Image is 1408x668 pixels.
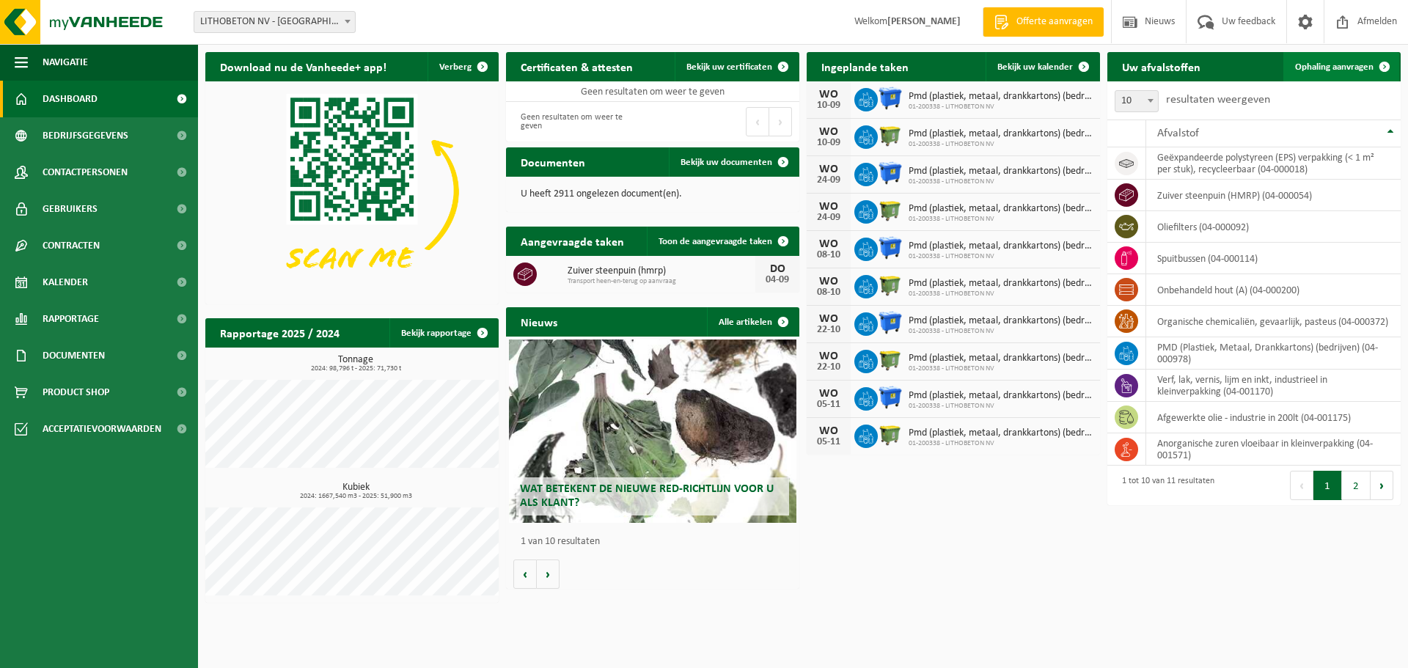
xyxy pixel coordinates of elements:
div: 05-11 [814,400,843,410]
div: 08-10 [814,287,843,298]
span: Ophaling aanvragen [1295,62,1374,72]
h2: Rapportage 2025 / 2024 [205,318,354,347]
td: zuiver steenpuin (HMRP) (04-000054) [1146,180,1401,211]
img: WB-1100-HPE-GN-50 [878,348,903,372]
h2: Download nu de Vanheede+ app! [205,52,401,81]
div: 24-09 [814,175,843,186]
h2: Certificaten & attesten [506,52,648,81]
p: U heeft 2911 ongelezen document(en). [521,189,785,199]
span: Pmd (plastiek, metaal, drankkartons) (bedrijven) [909,203,1093,215]
img: WB-1100-HPE-BE-01 [878,86,903,111]
button: Next [769,107,792,136]
a: Bekijk uw documenten [669,147,798,177]
span: Bekijk uw certificaten [686,62,772,72]
div: WO [814,126,843,138]
span: Pmd (plastiek, metaal, drankkartons) (bedrijven) [909,166,1093,177]
button: Verberg [428,52,497,81]
span: Toon de aangevraagde taken [659,237,772,246]
button: 1 [1313,471,1342,500]
h2: Uw afvalstoffen [1107,52,1215,81]
img: WB-1100-HPE-BE-01 [878,161,903,186]
a: Offerte aanvragen [983,7,1104,37]
span: Afvalstof [1157,128,1199,139]
div: 24-09 [814,213,843,223]
img: WB-1100-HPE-BE-01 [878,385,903,410]
span: 01-200338 - LITHOBETON NV [909,439,1093,448]
a: Bekijk uw kalender [986,52,1099,81]
span: Pmd (plastiek, metaal, drankkartons) (bedrijven) [909,278,1093,290]
span: Offerte aanvragen [1013,15,1096,29]
span: Kalender [43,264,88,301]
span: Gebruikers [43,191,98,227]
span: Verberg [439,62,472,72]
button: Previous [746,107,769,136]
span: 01-200338 - LITHOBETON NV [909,103,1093,111]
td: verf, lak, vernis, lijm en inkt, industrieel in kleinverpakking (04-001170) [1146,370,1401,402]
a: Bekijk rapportage [389,318,497,348]
button: Volgende [537,559,560,589]
td: organische chemicaliën, gevaarlijk, pasteus (04-000372) [1146,306,1401,337]
div: WO [814,313,843,325]
span: 01-200338 - LITHOBETON NV [909,327,1093,336]
span: 01-200338 - LITHOBETON NV [909,177,1093,186]
div: WO [814,238,843,250]
div: 08-10 [814,250,843,260]
span: Pmd (plastiek, metaal, drankkartons) (bedrijven) [909,241,1093,252]
a: Toon de aangevraagde taken [647,227,798,256]
img: WB-1100-HPE-GN-50 [878,123,903,148]
span: Bekijk uw documenten [681,158,772,167]
h3: Kubiek [213,482,499,500]
h2: Aangevraagde taken [506,227,639,255]
td: anorganische zuren vloeibaar in kleinverpakking (04-001571) [1146,433,1401,466]
td: Geen resultaten om weer te geven [506,81,799,102]
span: Documenten [43,337,105,374]
span: Zuiver steenpuin (hmrp) [568,265,755,277]
div: WO [814,89,843,100]
span: Contracten [43,227,100,264]
span: 01-200338 - LITHOBETON NV [909,290,1093,298]
img: WB-1100-HPE-GN-50 [878,422,903,447]
h2: Ingeplande taken [807,52,923,81]
h2: Nieuws [506,307,572,336]
td: spuitbussen (04-000114) [1146,243,1401,274]
div: 1 tot 10 van 11 resultaten [1115,469,1214,502]
strong: [PERSON_NAME] [887,16,961,27]
a: Wat betekent de nieuwe RED-richtlijn voor u als klant? [509,339,796,523]
span: Acceptatievoorwaarden [43,411,161,447]
img: WB-1100-HPE-BE-01 [878,310,903,335]
h3: Tonnage [213,355,499,372]
a: Ophaling aanvragen [1283,52,1399,81]
span: 2024: 1667,540 m3 - 2025: 51,900 m3 [213,493,499,500]
div: 04-09 [763,275,792,285]
div: WO [814,350,843,362]
span: 01-200338 - LITHOBETON NV [909,402,1093,411]
div: Geen resultaten om weer te geven [513,106,645,138]
label: resultaten weergeven [1166,94,1270,106]
a: Alle artikelen [707,307,798,337]
button: Next [1371,471,1393,500]
div: WO [814,164,843,175]
img: WB-1100-HPE-GN-50 [878,273,903,298]
span: 01-200338 - LITHOBETON NV [909,364,1093,373]
td: geëxpandeerde polystyreen (EPS) verpakking (< 1 m² per stuk), recycleerbaar (04-000018) [1146,147,1401,180]
img: Download de VHEPlus App [205,81,499,301]
img: WB-1100-HPE-BE-01 [878,235,903,260]
button: 2 [1342,471,1371,500]
span: Bekijk uw kalender [997,62,1073,72]
span: LITHOBETON NV - SNAASKERKE [194,12,355,32]
button: Vorige [513,559,537,589]
div: WO [814,276,843,287]
span: Transport heen-en-terug op aanvraag [568,277,755,286]
span: 10 [1115,90,1159,112]
div: DO [763,263,792,275]
span: Navigatie [43,44,88,81]
div: WO [814,201,843,213]
div: WO [814,388,843,400]
span: Bedrijfsgegevens [43,117,128,154]
span: 01-200338 - LITHOBETON NV [909,252,1093,261]
img: WB-1100-HPE-GN-50 [878,198,903,223]
span: 01-200338 - LITHOBETON NV [909,140,1093,149]
span: 01-200338 - LITHOBETON NV [909,215,1093,224]
a: Bekijk uw certificaten [675,52,798,81]
span: 2024: 98,796 t - 2025: 71,730 t [213,365,499,372]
